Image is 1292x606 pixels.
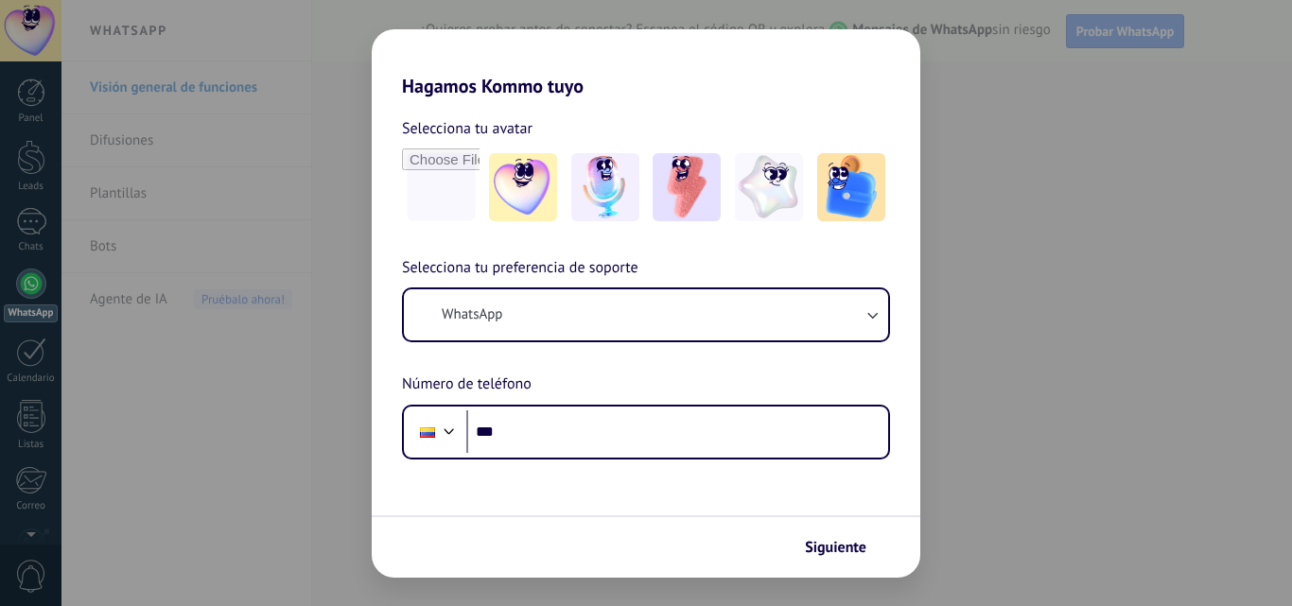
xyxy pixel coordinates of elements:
span: WhatsApp [442,305,502,324]
img: -3.jpeg [653,153,721,221]
img: -4.jpeg [735,153,803,221]
img: -5.jpeg [817,153,885,221]
img: -1.jpeg [489,153,557,221]
span: Número de teléfono [402,372,532,397]
button: WhatsApp [404,289,888,340]
span: Selecciona tu avatar [402,116,533,141]
span: Siguiente [805,541,866,554]
h2: Hagamos Kommo tuyo [372,29,920,97]
div: Colombia: + 57 [410,412,445,452]
img: -2.jpeg [571,153,639,221]
span: Selecciona tu preferencia de soporte [402,256,638,281]
button: Siguiente [796,531,892,563]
